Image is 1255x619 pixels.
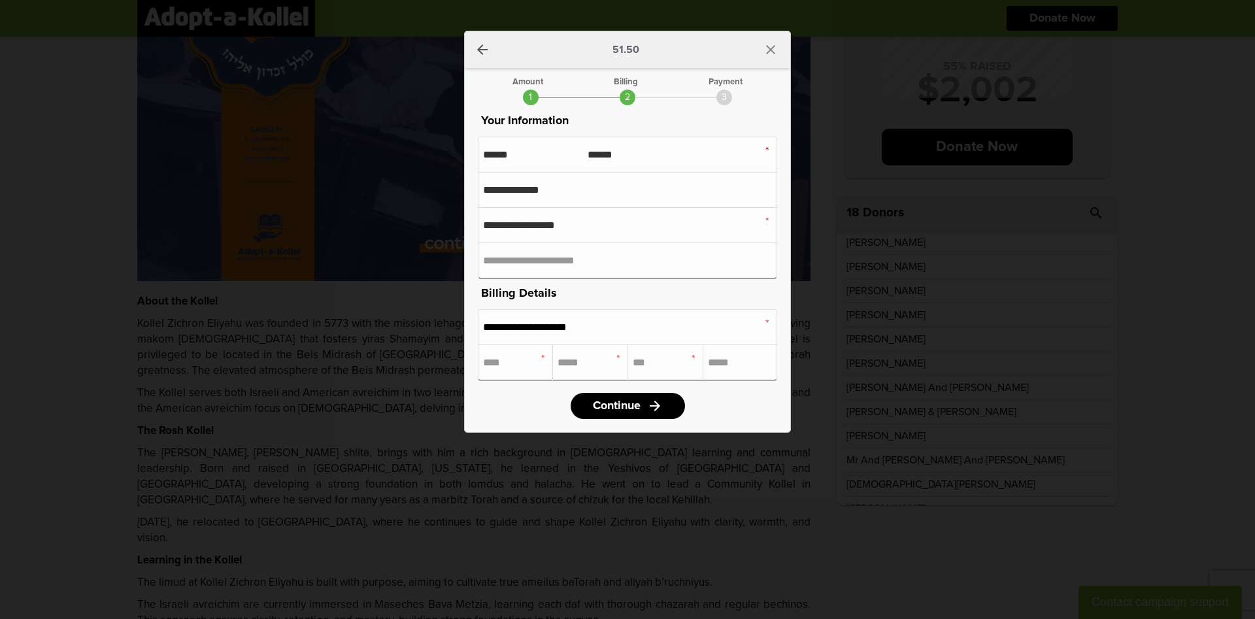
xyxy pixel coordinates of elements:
[593,400,641,412] span: Continue
[478,112,777,130] p: Your Information
[614,78,638,86] div: Billing
[612,44,639,55] p: 51.50
[475,42,490,58] a: arrow_back
[571,393,685,419] a: Continuearrow_forward
[763,42,778,58] i: close
[716,90,732,105] div: 3
[512,78,543,86] div: Amount
[523,90,539,105] div: 1
[709,78,743,86] div: Payment
[647,398,663,414] i: arrow_forward
[620,90,635,105] div: 2
[478,284,777,303] p: Billing Details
